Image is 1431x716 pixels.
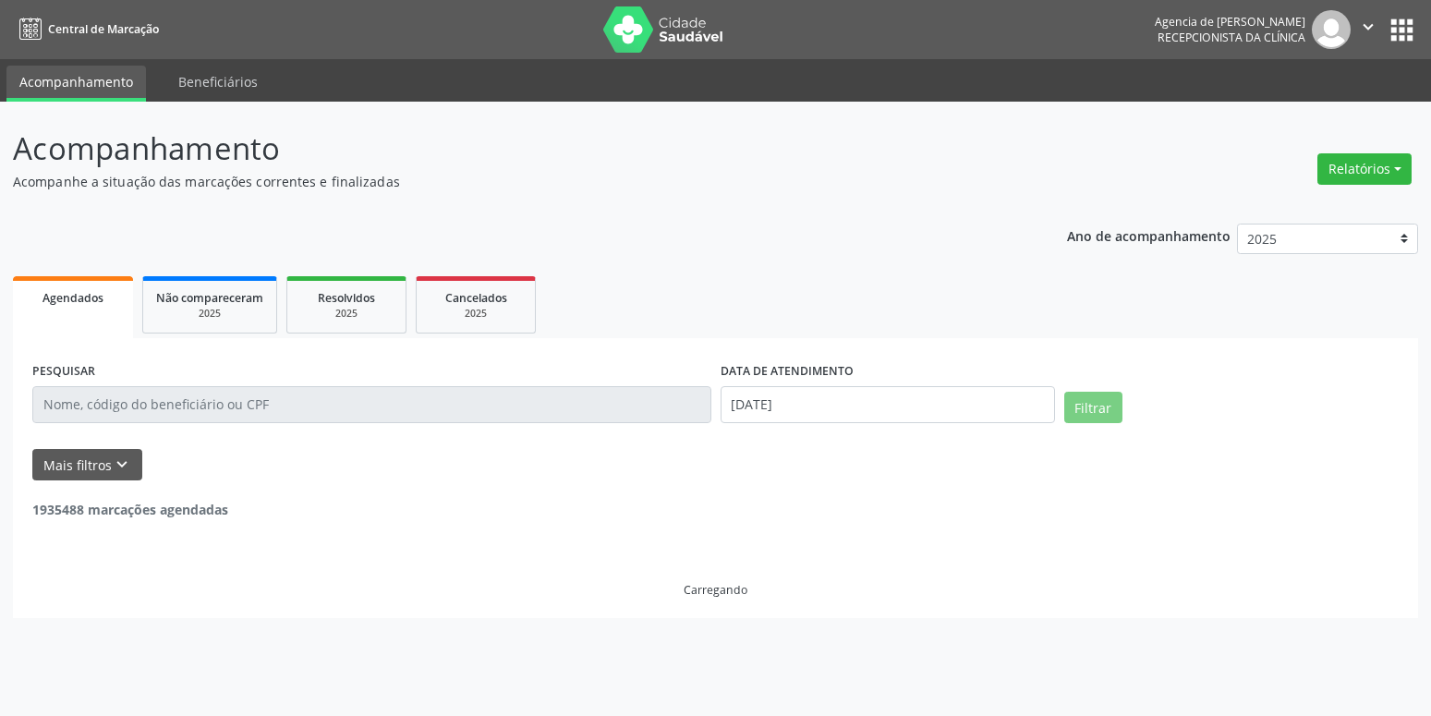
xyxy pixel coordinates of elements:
[32,449,142,481] button: Mais filtroskeyboard_arrow_down
[48,21,159,37] span: Central de Marcação
[1064,392,1122,423] button: Filtrar
[1317,153,1412,185] button: Relatórios
[1358,17,1378,37] i: 
[721,386,1055,423] input: Selecione um intervalo
[318,290,375,306] span: Resolvidos
[42,290,103,306] span: Agendados
[1067,224,1231,247] p: Ano de acompanhamento
[13,172,997,191] p: Acompanhe a situação das marcações correntes e finalizadas
[112,455,132,475] i: keyboard_arrow_down
[13,14,159,44] a: Central de Marcação
[32,386,711,423] input: Nome, código do beneficiário ou CPF
[300,307,393,321] div: 2025
[430,307,522,321] div: 2025
[445,290,507,306] span: Cancelados
[32,358,95,386] label: PESQUISAR
[32,501,228,518] strong: 1935488 marcações agendadas
[165,66,271,98] a: Beneficiários
[156,290,263,306] span: Não compareceram
[1155,14,1305,30] div: Agencia de [PERSON_NAME]
[6,66,146,102] a: Acompanhamento
[156,307,263,321] div: 2025
[684,582,747,598] div: Carregando
[721,358,854,386] label: DATA DE ATENDIMENTO
[1351,10,1386,49] button: 
[1158,30,1305,45] span: Recepcionista da clínica
[13,126,997,172] p: Acompanhamento
[1386,14,1418,46] button: apps
[1312,10,1351,49] img: img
